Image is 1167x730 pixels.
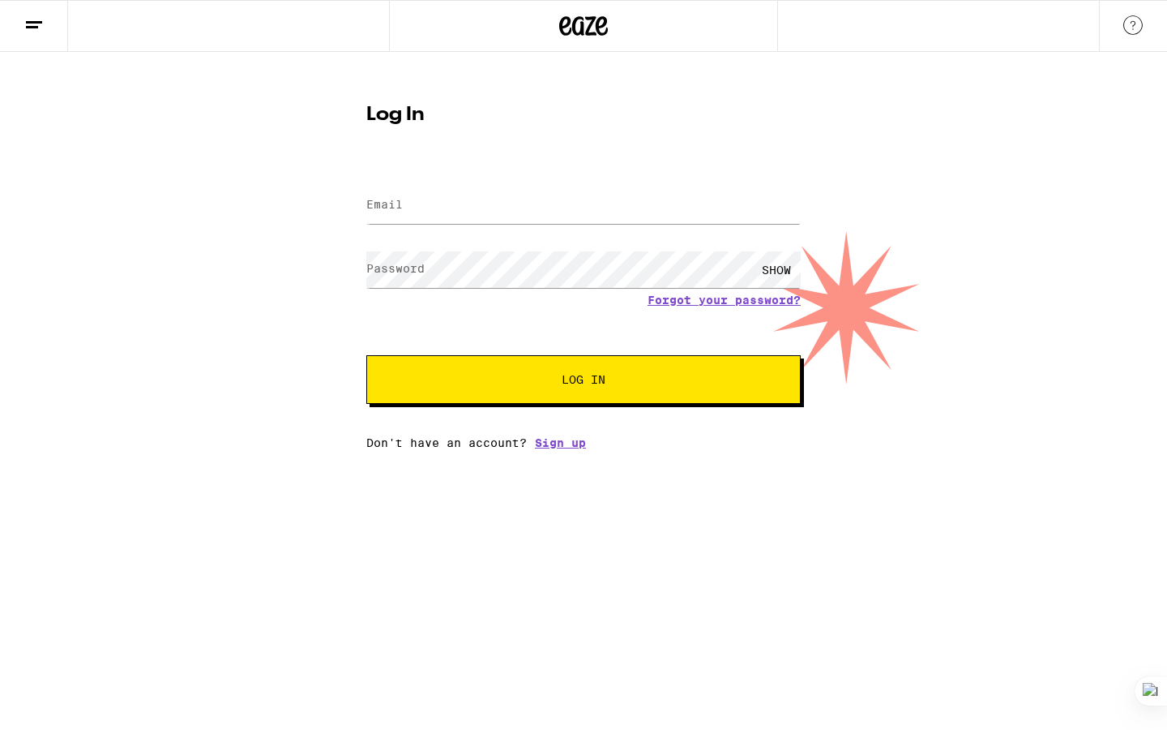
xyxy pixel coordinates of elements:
a: Forgot your password? [648,294,801,307]
label: Password [366,262,425,275]
div: SHOW [752,251,801,288]
input: Email [366,187,801,224]
a: Sign up [535,436,586,449]
h1: Log In [366,105,801,125]
label: Email [366,198,403,211]
button: Log In [366,355,801,404]
span: Log In [562,374,605,385]
div: Don't have an account? [366,436,801,449]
